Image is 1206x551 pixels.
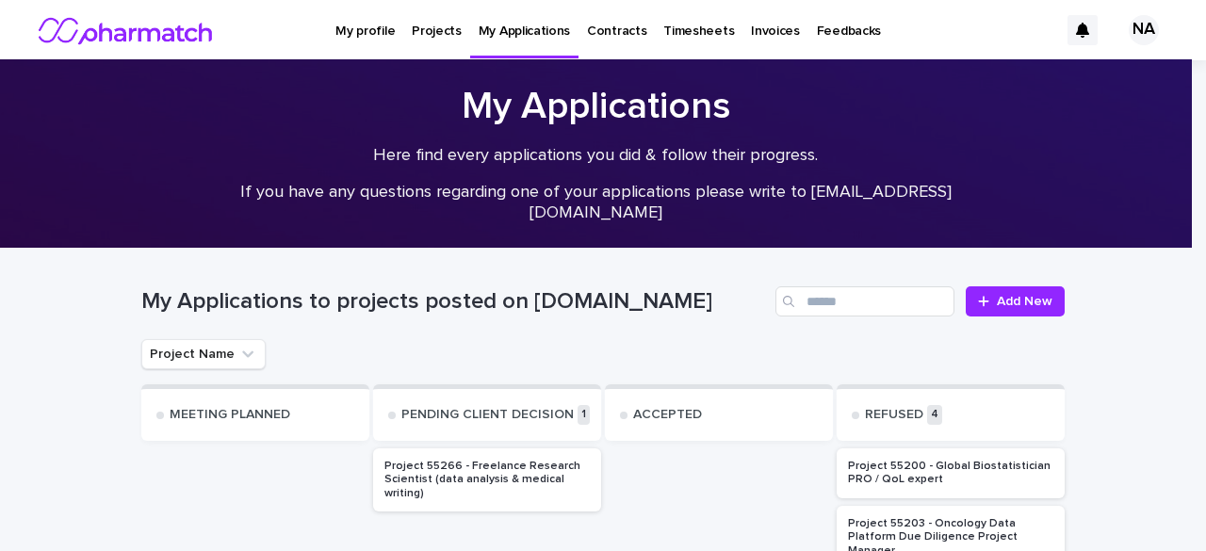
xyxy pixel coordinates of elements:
p: ACCEPTED [633,407,702,423]
a: Add New [966,286,1065,316]
div: NA [1129,15,1159,45]
p: REFUSED [865,407,923,423]
p: PENDING CLIENT DECISION [401,407,574,423]
a: Project 55200 - Global Biostatistician PRO / QoL expert [837,448,1065,498]
p: Project 55200 - Global Biostatistician PRO / QoL expert [848,460,1053,487]
h1: My Applications [134,84,1057,129]
p: 1 [578,405,590,425]
p: 4 [927,405,942,425]
p: Here find every applications you did & follow their progress. [219,146,972,167]
h1: My Applications to projects posted on [DOMAIN_NAME] [141,288,768,316]
span: Add New [997,295,1052,308]
p: If you have any questions regarding one of your applications please write to [EMAIL_ADDRESS][DOMA... [219,183,972,223]
a: Project 55266 - Freelance Research Scientist (data analysis & medical writing) [373,448,601,511]
button: Project Name [141,339,266,369]
p: Project 55266 - Freelance Research Scientist (data analysis & medical writing) [384,460,590,500]
input: Search [775,286,954,316]
img: nMxkRIEURaCxZB0ULbfH [38,11,216,49]
p: MEETING PLANNED [170,407,290,423]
